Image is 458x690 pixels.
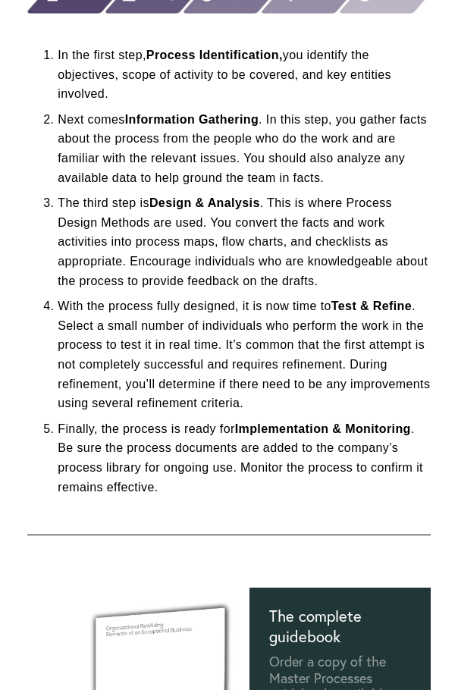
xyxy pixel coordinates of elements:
[269,607,366,646] h2: The complete guidebook
[58,193,431,290] p: The third step is . This is where Process Design Methods are used. You convert the facts and work...
[149,196,260,209] strong: Design & Analysis
[58,110,431,187] p: Next comes . In this step, you gather facts about the process from the people who do the work and...
[58,296,431,413] p: With the process fully designed, it is now time to . Select a small number of individuals who per...
[58,45,431,104] p: In the first step, you identify the objectives, scope of activity to be covered, and key entities...
[146,49,283,61] strong: Process Identification,
[235,422,411,435] strong: Implementation & Monitoring
[125,113,259,126] strong: Information Gathering
[58,419,431,497] p: Finally, the process is ready for . Be sure the process documents are added to the company’s proc...
[331,300,412,312] strong: Test & Refine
